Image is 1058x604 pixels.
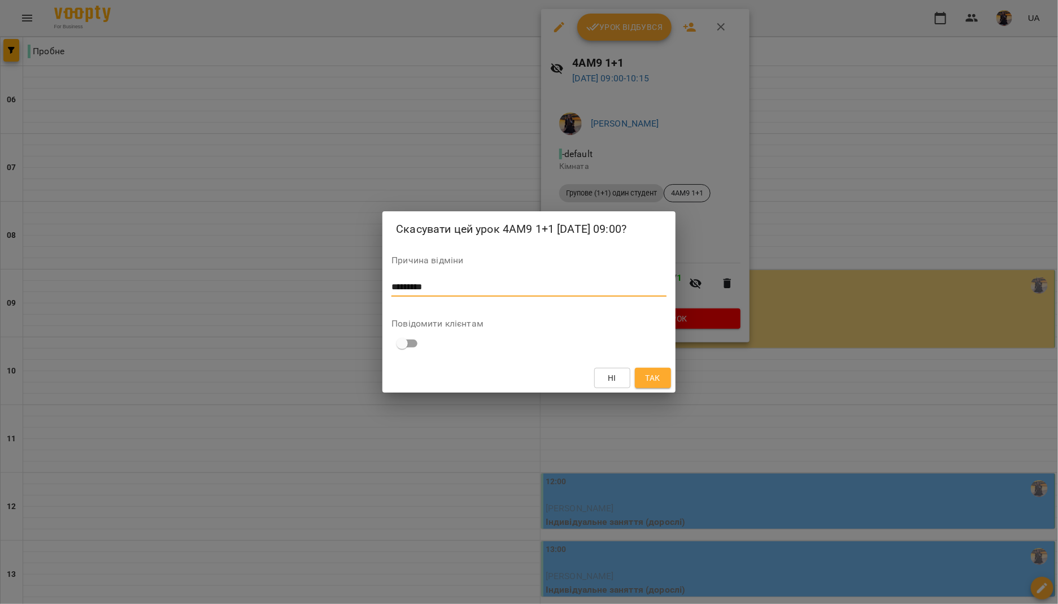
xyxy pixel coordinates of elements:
[635,368,671,388] button: Так
[594,368,630,388] button: Ні
[396,220,661,238] h2: Скасувати цей урок 4АМ9 1+1 [DATE] 09:00?
[391,256,666,265] label: Причина відміни
[608,371,616,385] span: Ні
[391,319,666,328] label: Повідомити клієнтам
[646,371,660,385] span: Так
